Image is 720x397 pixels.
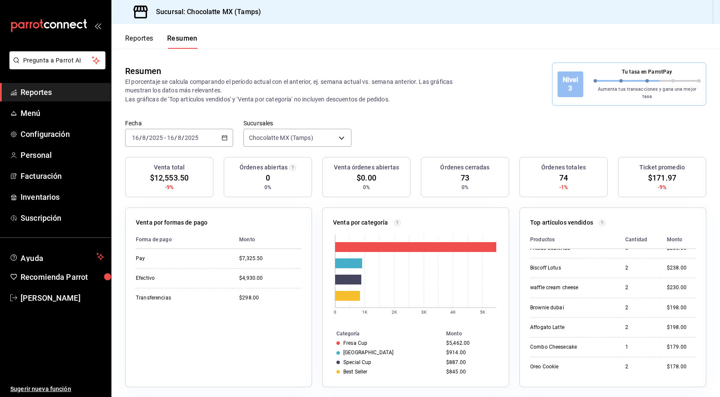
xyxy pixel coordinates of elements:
[446,369,495,375] div: $845.00
[530,363,612,370] div: Oreo Cookie
[461,172,469,184] span: 73
[660,231,696,249] th: Monto
[362,310,368,314] text: 1K
[239,275,301,282] div: $4,930.00
[334,163,399,172] h3: Venta órdenes abiertas
[625,264,653,272] div: 2
[94,22,101,29] button: open_drawer_menu
[446,340,495,346] div: $5,462.00
[480,310,486,314] text: 5K
[625,324,653,331] div: 2
[594,86,701,100] p: Aumenta tus transacciones y gana una mejor tasa
[136,218,207,227] p: Venta por formas de pago
[132,134,139,141] input: --
[323,329,443,338] th: Categoría
[343,340,367,346] div: Fresa Cup
[625,363,653,370] div: 2
[530,231,618,249] th: Productos
[446,359,495,365] div: $887.00
[462,184,468,191] span: 0%
[165,184,174,191] span: -9%
[343,369,367,375] div: Best Seller
[541,163,586,172] h3: Órdenes totales
[21,292,104,304] span: [PERSON_NAME]
[9,51,105,69] button: Pregunta a Parrot AI
[667,363,696,370] div: $178.00
[21,252,93,262] span: Ayuda
[23,56,92,65] span: Pregunta a Parrot AI
[639,163,685,172] h3: Ticket promedio
[249,133,313,142] span: Chocolatte MX (Tamps)
[667,284,696,291] div: $230.00
[21,149,104,161] span: Personal
[125,120,233,126] label: Fecha
[440,163,489,172] h3: Órdenes cerradas
[240,163,288,172] h3: Órdenes abiertas
[421,310,427,314] text: 3K
[530,304,612,311] div: Brownie dubai
[182,134,184,141] span: /
[667,344,696,351] div: $179.00
[125,65,161,77] div: Resumen
[6,62,105,71] a: Pregunta a Parrot AI
[177,134,182,141] input: --
[21,86,104,98] span: Reportes
[232,231,301,249] th: Monto
[125,34,153,49] button: Reportes
[343,359,371,365] div: Special Cup
[625,344,653,351] div: 1
[136,294,222,302] div: Transferencias
[558,71,583,97] div: Nivel 3
[559,172,568,184] span: 74
[443,329,509,338] th: Monto
[136,275,222,282] div: Efectivo
[343,350,393,356] div: [GEOGRAPHIC_DATA]
[150,172,189,184] span: $12,553.50
[21,128,104,140] span: Configuración
[625,304,653,311] div: 2
[21,191,104,203] span: Inventarios
[174,134,177,141] span: /
[149,7,261,17] h3: Sucursal: Chocolatte MX (Tamps)
[167,134,174,141] input: --
[264,184,271,191] span: 0%
[530,218,593,227] p: Top artículos vendidos
[164,134,166,141] span: -
[392,310,397,314] text: 2K
[334,310,336,314] text: 0
[243,120,351,126] label: Sucursales
[125,34,198,49] div: navigation tabs
[618,231,660,249] th: Cantidad
[21,212,104,224] span: Suscripción
[154,163,185,172] h3: Venta total
[10,385,104,394] span: Sugerir nueva función
[266,172,270,184] span: 0
[136,255,222,262] div: Pay
[667,264,696,272] div: $238.00
[667,304,696,311] div: $198.00
[139,134,142,141] span: /
[136,231,232,249] th: Forma de pago
[21,170,104,182] span: Facturación
[146,134,149,141] span: /
[125,77,464,103] p: El porcentaje se calcula comparando el período actual con el anterior, ej. semana actual vs. sema...
[658,184,666,191] span: -9%
[239,294,301,302] div: $298.00
[530,284,612,291] div: waffle cream cheese
[184,134,199,141] input: ----
[530,264,612,272] div: Biscoff Lotus
[530,324,612,331] div: Affogato Latte
[363,184,370,191] span: 0%
[530,344,612,351] div: Combo Cheesecake
[21,271,104,283] span: Recomienda Parrot
[142,134,146,141] input: --
[559,184,568,191] span: -1%
[625,284,653,291] div: 2
[357,172,376,184] span: $0.00
[239,255,301,262] div: $7,325.50
[446,350,495,356] div: $914.00
[167,34,198,49] button: Resumen
[149,134,163,141] input: ----
[333,218,388,227] p: Venta por categoría
[594,68,701,76] p: Tu tasa en ParrotPay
